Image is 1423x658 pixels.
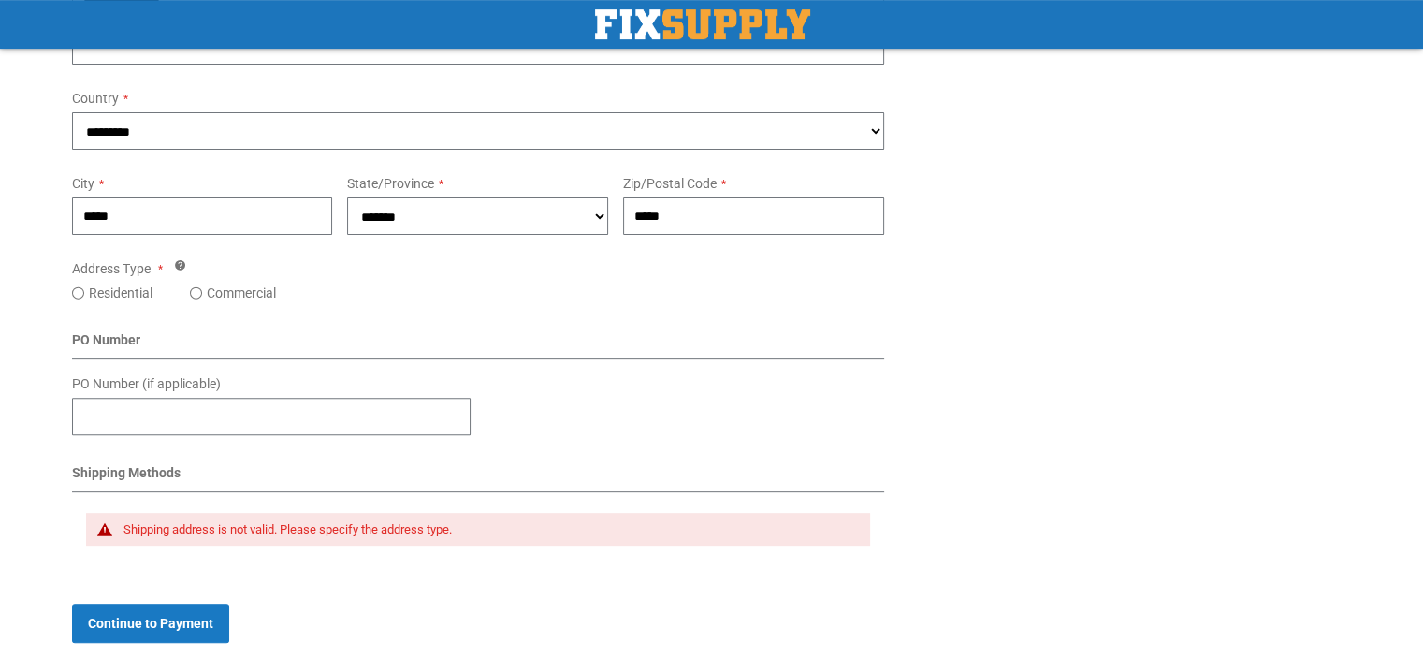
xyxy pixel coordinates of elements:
[72,261,151,276] span: Address Type
[623,176,717,191] span: Zip/Postal Code
[72,330,885,359] div: PO Number
[72,376,221,391] span: PO Number (if applicable)
[72,604,229,643] button: Continue to Payment
[88,616,213,631] span: Continue to Payment
[347,176,434,191] span: State/Province
[595,9,810,39] a: store logo
[123,522,852,537] div: Shipping address is not valid. Please specify the address type.
[72,463,885,492] div: Shipping Methods
[72,91,119,106] span: Country
[595,9,810,39] img: Fix Industrial Supply
[89,284,152,302] label: Residential
[207,284,276,302] label: Commercial
[72,176,94,191] span: City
